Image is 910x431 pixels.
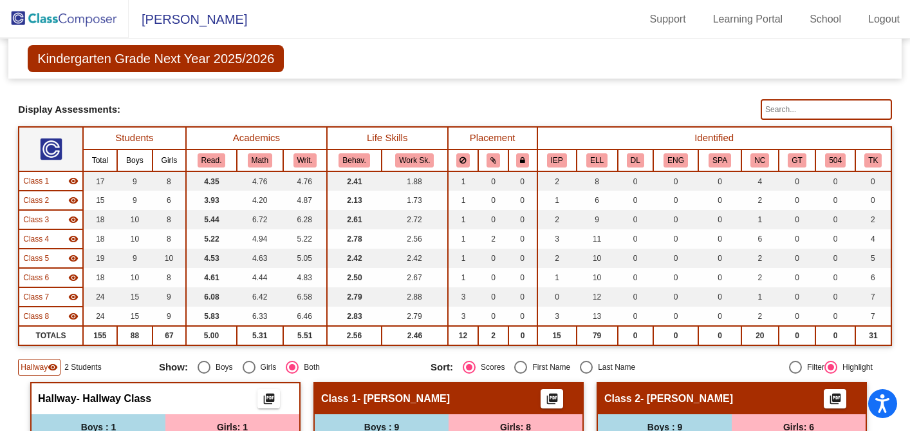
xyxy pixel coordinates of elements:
td: 6 [855,268,891,287]
span: Show: [159,361,188,373]
td: 0 [618,229,653,249]
th: Gifted and Talented [779,149,815,171]
td: 0 [855,191,891,210]
td: 3 [537,307,577,326]
button: IEP [547,153,567,168]
td: 2 [478,229,508,249]
mat-icon: visibility [68,195,79,206]
td: 0 [618,191,653,210]
td: 0 [618,210,653,229]
td: 0 [508,210,537,229]
td: 15 [117,307,153,326]
td: 6.08 [186,287,237,307]
td: 1 [741,287,779,307]
td: 2.13 [327,191,382,210]
td: 2 [537,210,577,229]
td: 10 [577,268,618,287]
td: 0 [508,229,537,249]
a: Learning Portal [703,9,794,30]
td: 9 [117,171,153,191]
td: 0 [478,171,508,191]
td: 4.76 [237,171,283,191]
td: 15 [117,287,153,307]
td: 0 [618,171,653,191]
td: 9 [577,210,618,229]
td: 0 [779,249,815,268]
td: 9 [117,191,153,210]
span: Class 3 [23,214,49,225]
span: Class 1 [23,175,49,187]
th: Identified [537,127,891,149]
th: Total [83,149,117,171]
span: Display Assessments: [18,104,120,115]
td: 0 [779,229,815,249]
th: Boys [117,149,153,171]
td: No teacher - Evers [19,229,83,249]
td: 6.42 [237,287,283,307]
td: 18 [83,210,117,229]
button: Print Students Details [257,389,280,408]
td: 24 [83,307,117,326]
td: 4.87 [283,191,327,210]
td: 1 [448,229,479,249]
td: TOTALS [19,326,83,345]
th: Keep with students [478,149,508,171]
td: 0 [815,307,855,326]
mat-icon: picture_as_pdf [261,392,277,410]
td: 5.83 [186,307,237,326]
span: 2 Students [64,361,101,373]
td: 5.22 [283,229,327,249]
td: 0 [618,326,653,345]
td: 2.67 [382,268,447,287]
div: Highlight [837,361,873,373]
span: Class 2 [23,195,49,206]
td: 2.56 [382,229,447,249]
td: 0 [478,268,508,287]
th: Placement [448,127,537,149]
td: 0 [815,191,855,210]
td: 2.83 [327,307,382,326]
td: 0 [537,287,577,307]
td: 6.72 [237,210,283,229]
td: 4.61 [186,268,237,287]
div: Both [299,361,320,373]
td: 2 [537,249,577,268]
td: 0 [653,287,699,307]
td: 0 [618,307,653,326]
td: 8 [153,210,186,229]
mat-icon: visibility [68,234,79,244]
td: 0 [508,268,537,287]
td: 6.58 [283,287,327,307]
td: 10 [153,249,186,268]
td: No teacher - Irlmeier [19,191,83,210]
td: 0 [779,307,815,326]
td: 0 [618,249,653,268]
td: 0 [855,171,891,191]
span: Kindergarten Grade Next Year 2025/2026 [28,45,284,72]
button: Behav. [339,153,369,168]
td: 2 [741,307,779,326]
td: 2.56 [327,326,382,345]
td: 0 [779,210,815,229]
td: 6.46 [283,307,327,326]
td: 0 [815,249,855,268]
td: 31 [855,326,891,345]
td: 10 [117,268,153,287]
mat-icon: visibility [68,311,79,321]
td: 8 [153,171,186,191]
td: 4.44 [237,268,283,287]
td: 5.44 [186,210,237,229]
td: 24 [83,287,117,307]
td: 4.94 [237,229,283,249]
td: 3 [537,229,577,249]
td: 79 [577,326,618,345]
span: - [PERSON_NAME] [640,392,733,405]
td: 2.61 [327,210,382,229]
td: 1 [537,268,577,287]
div: First Name [527,361,570,373]
td: 0 [653,171,699,191]
td: 0 [779,268,815,287]
td: 4 [855,229,891,249]
td: 2.72 [382,210,447,229]
td: 4.35 [186,171,237,191]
